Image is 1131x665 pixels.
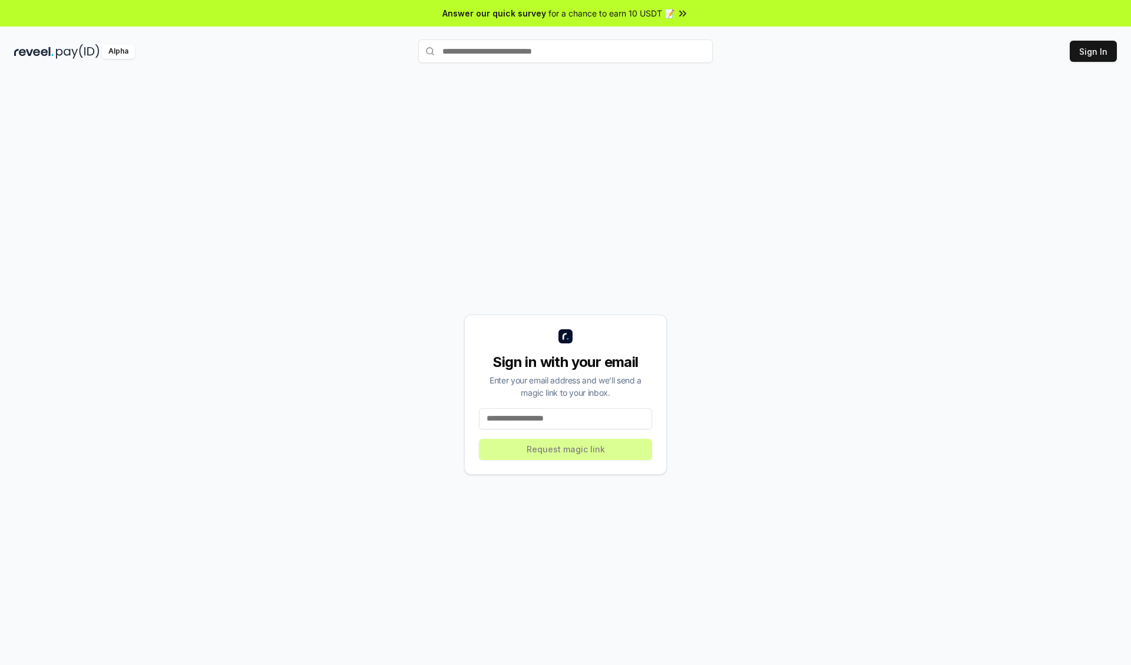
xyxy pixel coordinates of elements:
img: pay_id [56,44,100,59]
button: Sign In [1070,41,1117,62]
span: Answer our quick survey [442,7,546,19]
div: Sign in with your email [479,353,652,372]
span: for a chance to earn 10 USDT 📝 [548,7,674,19]
img: logo_small [558,329,573,343]
div: Alpha [102,44,135,59]
div: Enter your email address and we’ll send a magic link to your inbox. [479,374,652,399]
img: reveel_dark [14,44,54,59]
